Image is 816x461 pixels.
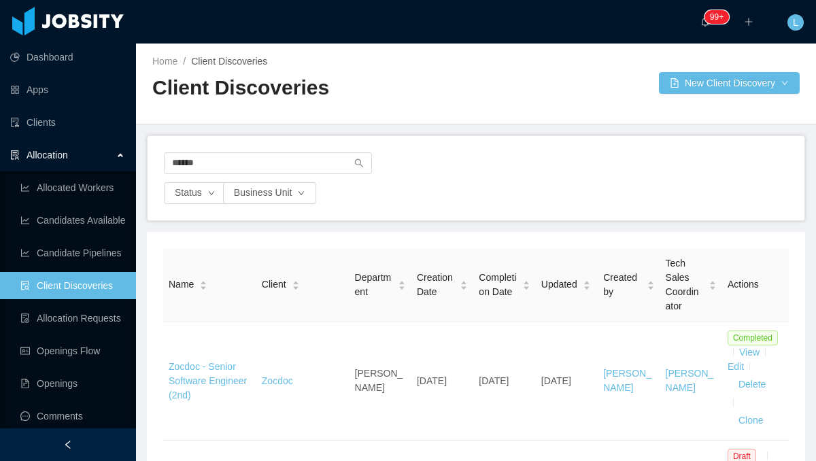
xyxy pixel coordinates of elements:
[20,370,125,397] a: icon: file-textOpenings
[292,279,299,284] i: icon: caret-up
[728,374,777,396] button: Delete
[20,174,125,201] a: icon: line-chartAllocated Workers
[647,284,654,288] i: icon: caret-down
[398,279,405,284] i: icon: caret-up
[417,271,454,299] span: Creation Date
[152,56,177,67] a: Home
[169,277,194,292] span: Name
[200,284,207,288] i: icon: caret-down
[292,279,300,288] div: Sort
[152,74,476,102] h2: Client Discoveries
[704,10,729,24] sup: 120
[355,271,392,299] span: Department
[709,279,716,284] i: icon: caret-up
[583,279,591,288] div: Sort
[262,277,286,292] span: Client
[709,284,716,288] i: icon: caret-down
[20,272,125,299] a: icon: file-searchClient Discoveries
[10,109,125,136] a: icon: auditClients
[728,279,759,290] span: Actions
[522,279,530,284] i: icon: caret-up
[350,322,411,441] td: [PERSON_NAME]
[460,284,468,288] i: icon: caret-down
[739,347,760,358] a: View
[583,279,590,284] i: icon: caret-up
[479,271,516,299] span: Completion Date
[169,361,247,400] a: Zocdoc - Senior Software Engineer (2nd)
[647,279,654,284] i: icon: caret-up
[292,284,299,288] i: icon: caret-down
[460,279,468,288] div: Sort
[10,150,20,160] i: icon: solution
[659,72,800,94] button: icon: file-addNew Client Discoverydown
[10,76,125,103] a: icon: appstoreApps
[27,150,68,160] span: Allocation
[700,17,710,27] i: icon: bell
[10,44,125,71] a: icon: pie-chartDashboard
[583,284,590,288] i: icon: caret-down
[223,182,317,204] button: Business Uniticon: down
[603,271,641,299] span: Created by
[536,322,598,441] td: [DATE]
[709,279,717,288] div: Sort
[20,207,125,234] a: icon: line-chartCandidates Available
[793,14,798,31] span: L
[522,279,530,288] div: Sort
[398,279,406,288] div: Sort
[398,284,405,288] i: icon: caret-down
[460,279,468,284] i: icon: caret-up
[728,330,778,345] span: Completed
[200,279,207,284] i: icon: caret-up
[744,17,753,27] i: icon: plus
[262,375,293,386] a: Zocdoc
[666,368,714,393] a: [PERSON_NAME]
[603,368,651,393] a: [PERSON_NAME]
[20,239,125,267] a: icon: line-chartCandidate Pipelines
[20,403,125,430] a: icon: messageComments
[20,305,125,332] a: icon: file-doneAllocation Requests
[191,56,267,67] span: Client Discoveries
[473,322,535,441] td: [DATE]
[541,277,577,292] span: Updated
[199,279,207,288] div: Sort
[411,322,473,441] td: [DATE]
[354,158,364,168] i: icon: search
[20,337,125,364] a: icon: idcardOpenings Flow
[183,56,186,67] span: /
[728,410,775,432] button: Clone
[728,361,744,372] a: Edit
[647,279,655,288] div: Sort
[164,182,226,204] button: Statusicon: down
[522,284,530,288] i: icon: caret-down
[666,256,703,313] span: Tech Sales Coordinator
